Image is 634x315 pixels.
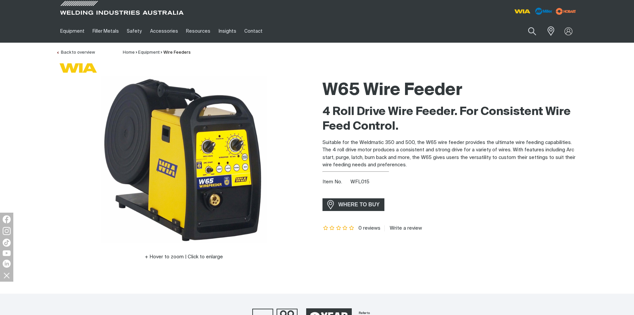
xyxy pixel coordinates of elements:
span: Rating: {0} [322,226,355,231]
a: Equipment [56,20,89,43]
a: Contact [240,20,267,43]
a: Home [123,50,135,55]
a: WHERE TO BUY [322,198,385,211]
img: TikTok [3,239,11,247]
nav: Main [56,20,448,43]
a: Filler Metals [89,20,123,43]
img: Facebook [3,215,11,223]
span: WFL015 [350,179,369,184]
a: Equipment [138,50,160,55]
a: Resources [182,20,214,43]
img: LinkedIn [3,260,11,268]
nav: Breadcrumb [123,49,191,56]
img: miller [554,6,578,16]
input: Product name or item number... [512,23,543,39]
a: Insights [214,20,240,43]
span: WHERE TO BUY [334,199,384,210]
img: Instagram [3,227,11,235]
img: W65 Wire Feeder with 10m lead kit [101,76,267,243]
button: Hover to zoom | Click to enlarge [141,253,227,261]
a: Back to overview of Wire Feeders [56,50,95,55]
p: Suitable for the Weldmatic 350 and 500, the W65 wire feeder provides the ultimate wire feeding ca... [322,139,578,169]
a: Wire Feeders [163,50,191,55]
img: YouTube [3,250,11,256]
a: Safety [123,20,146,43]
h2: 4 Roll Drive Wire Feeder. For Consistent Wire Feed Control. [322,105,578,134]
span: Item No. [322,178,349,186]
a: Accessories [146,20,182,43]
h1: W65 Wire Feeder [322,80,578,101]
button: Search products [521,23,543,39]
img: hide socials [1,270,12,281]
span: 0 reviews [358,226,380,231]
a: Write a review [384,225,422,231]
